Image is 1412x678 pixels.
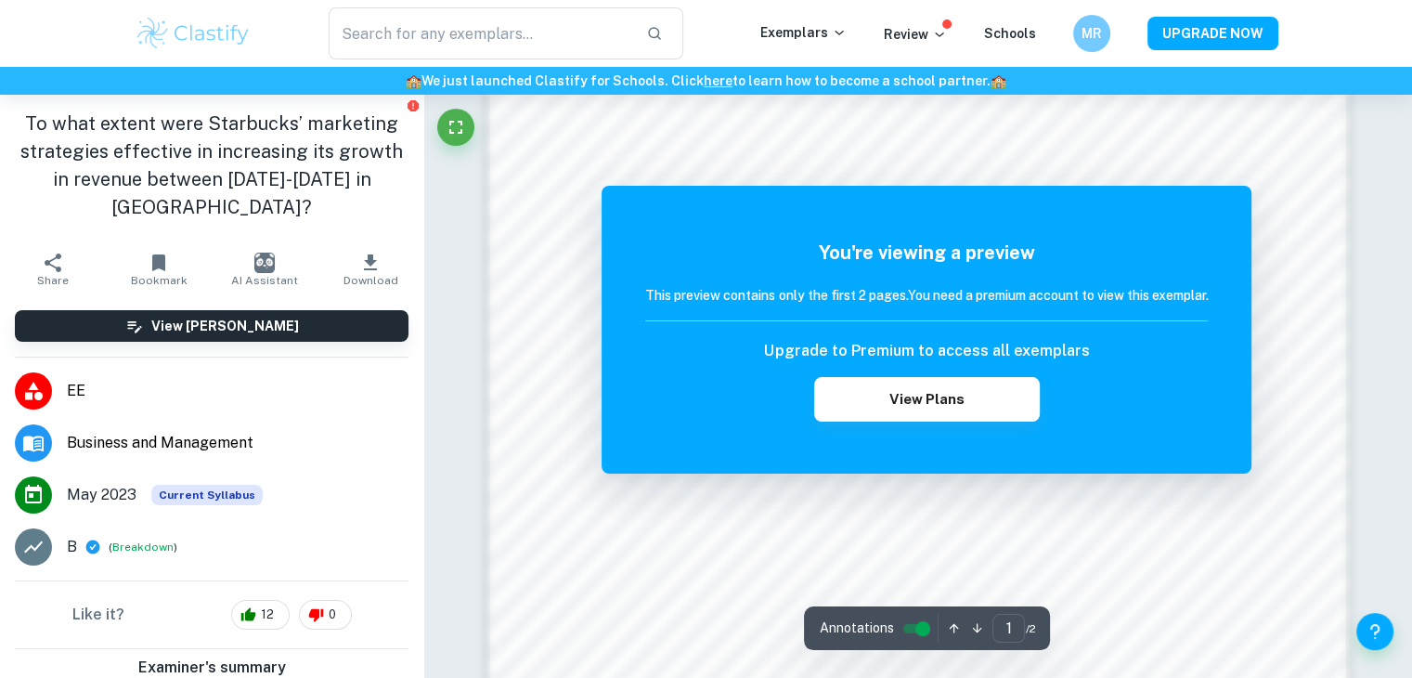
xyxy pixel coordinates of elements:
button: Download [317,243,423,295]
div: This exemplar is based on the current syllabus. Feel free to refer to it for inspiration/ideas wh... [151,485,263,505]
img: AI Assistant [254,253,275,273]
span: AI Assistant [231,274,298,287]
button: UPGRADE NOW [1147,17,1278,50]
button: MR [1073,15,1110,52]
button: AI Assistant [212,243,317,295]
button: Breakdown [112,539,174,555]
h6: MR [1081,23,1102,44]
a: here [704,73,732,88]
p: Exemplars [760,22,847,43]
img: Clastify logo [135,15,253,52]
h6: Upgrade to Premium to access all exemplars [764,340,1089,362]
button: Help and Feedback [1356,613,1393,650]
span: 🏫 [991,73,1006,88]
h5: You're viewing a preview [645,239,1208,267]
span: Bookmark [131,274,188,287]
h1: To what extent were Starbucks’ marketing strategies effective in increasing its growth in revenue... [15,110,408,221]
span: ( ) [109,539,177,556]
button: View Plans [814,377,1039,422]
button: Report issue [406,98,420,112]
button: Bookmark [106,243,212,295]
span: Current Syllabus [151,485,263,505]
span: 🏫 [406,73,421,88]
h6: We just launched Clastify for Schools. Click to learn how to become a school partner. [4,71,1408,91]
span: Annotations [819,619,893,638]
input: Search for any exemplars... [329,7,632,59]
h6: View [PERSON_NAME] [151,316,299,336]
h6: This preview contains only the first 2 pages. You need a premium account to view this exemplar. [645,285,1208,306]
span: Download [343,274,398,287]
button: Fullscreen [437,109,474,146]
span: 0 [318,606,346,624]
a: Schools [984,26,1036,41]
p: Review [884,24,947,45]
span: Business and Management [67,432,408,454]
span: Share [37,274,69,287]
h6: Like it? [72,604,124,626]
span: / 2 [1025,620,1035,637]
span: May 2023 [67,484,136,506]
span: 12 [251,606,284,624]
span: EE [67,380,408,402]
button: View [PERSON_NAME] [15,310,408,342]
p: B [67,536,77,558]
